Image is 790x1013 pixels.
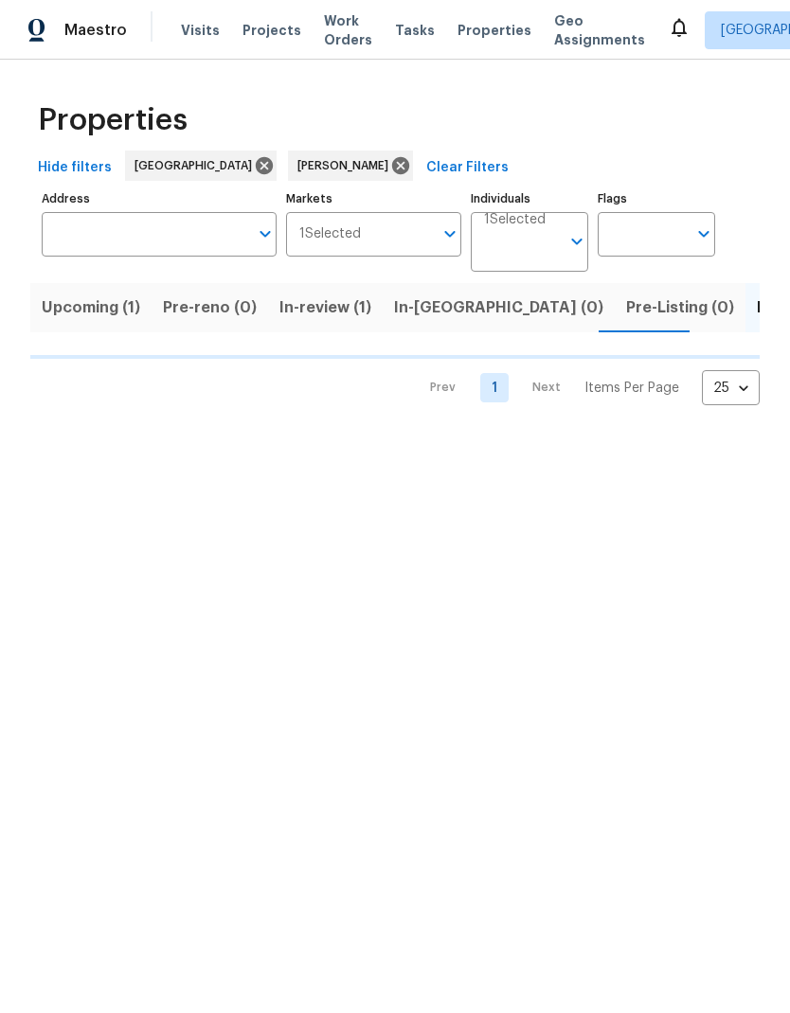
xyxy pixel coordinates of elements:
span: Work Orders [324,11,372,49]
span: Clear Filters [426,156,509,180]
span: Hide filters [38,156,112,180]
label: Markets [286,193,462,204]
nav: Pagination Navigation [412,370,760,405]
span: 1 Selected [484,212,546,228]
button: Open [691,221,717,247]
span: Maestro [64,21,127,40]
span: In-review (1) [279,294,371,321]
span: Tasks [395,24,435,37]
span: Pre-reno (0) [163,294,257,321]
button: Hide filters [30,151,119,186]
label: Flags [598,193,715,204]
span: Properties [458,21,531,40]
span: Geo Assignments [554,11,645,49]
button: Open [437,221,463,247]
button: Open [252,221,278,247]
button: Open [564,228,590,255]
span: [GEOGRAPHIC_DATA] [135,156,260,175]
a: Goto page 1 [480,373,509,402]
span: Pre-Listing (0) [626,294,734,321]
label: Individuals [471,193,588,204]
div: [PERSON_NAME] [288,151,413,181]
span: In-[GEOGRAPHIC_DATA] (0) [394,294,603,321]
span: Projects [242,21,301,40]
label: Address [42,193,277,204]
span: Visits [181,21,220,40]
p: Items Per Page [584,379,679,398]
div: [GEOGRAPHIC_DATA] [125,151,277,181]
span: Properties [38,111,188,130]
span: 1 Selected [299,226,361,242]
div: 25 [702,364,760,413]
span: Upcoming (1) [42,294,140,321]
span: [PERSON_NAME] [297,156,396,175]
button: Clear Filters [419,151,516,186]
